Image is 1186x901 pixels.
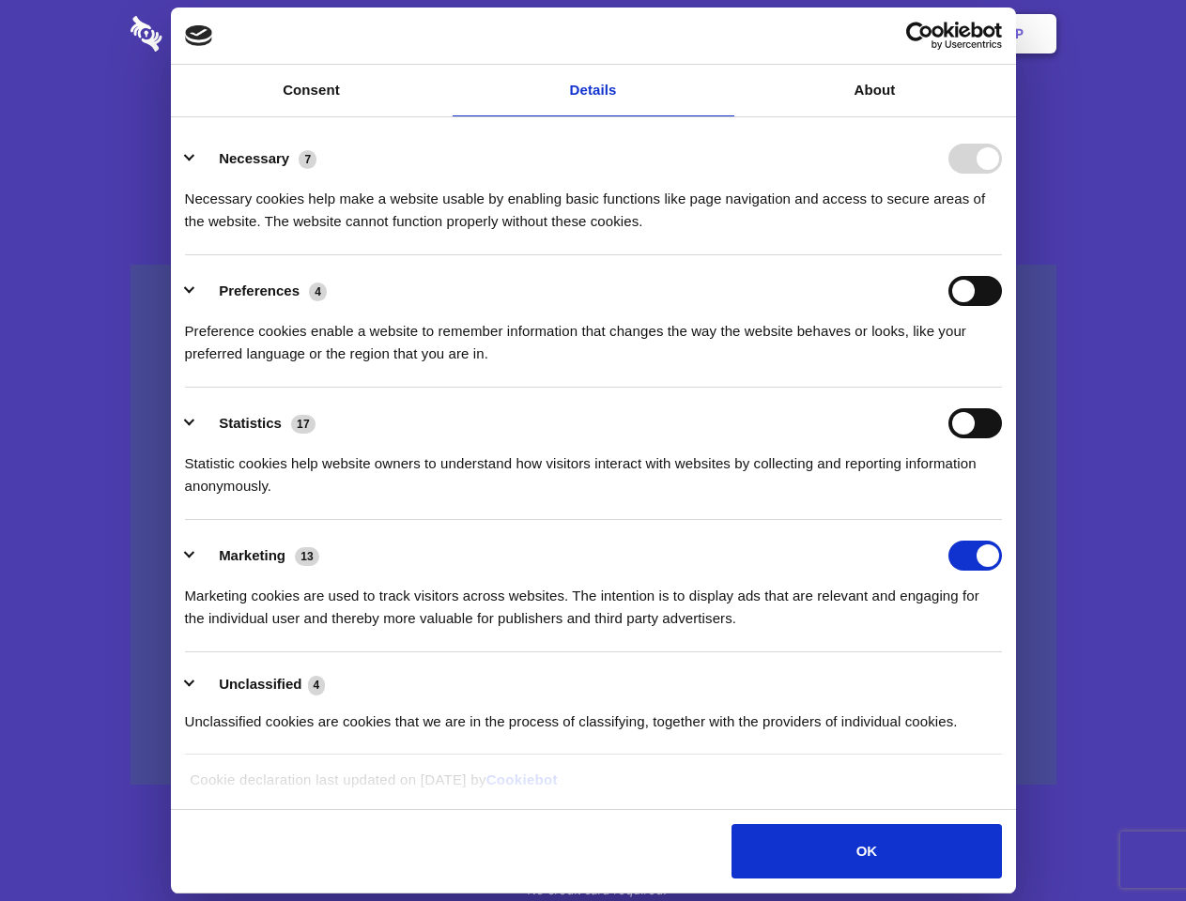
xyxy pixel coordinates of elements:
a: Consent [171,65,453,116]
button: Necessary (7) [185,144,329,174]
a: Details [453,65,734,116]
span: 4 [308,676,326,695]
a: Contact [762,5,848,63]
div: Marketing cookies are used to track visitors across websites. The intention is to display ads tha... [185,571,1002,630]
span: 7 [299,150,316,169]
button: Statistics (17) [185,408,328,438]
label: Statistics [219,415,282,431]
button: Marketing (13) [185,541,331,571]
h4: Auto-redaction of sensitive data, encrypted data sharing and self-destructing private chats. Shar... [131,171,1056,233]
button: Unclassified (4) [185,673,337,696]
div: Statistic cookies help website owners to understand how visitors interact with websites by collec... [185,438,1002,497]
img: logo-wordmark-white-trans-d4663122ce5f474addd5e946df7df03e33cb6a1c49d2221995e7729f52c070b2.svg [131,16,291,52]
span: 4 [309,283,327,301]
label: Necessary [219,150,289,166]
div: Necessary cookies help make a website usable by enabling basic functions like page navigation and... [185,174,1002,233]
a: Login [852,5,933,63]
img: logo [185,25,213,46]
div: Unclassified cookies are cookies that we are in the process of classifying, together with the pro... [185,696,1002,733]
button: OK [732,824,1001,878]
label: Preferences [219,283,300,298]
a: Cookiebot [486,771,558,787]
label: Marketing [219,547,285,563]
span: 13 [295,547,319,566]
a: Pricing [551,5,633,63]
iframe: Drift Widget Chat Controller [1092,807,1163,878]
h1: Eliminate Slack Data Loss. [131,84,1056,152]
div: Cookie declaration last updated on [DATE] by [176,769,1010,805]
button: Preferences (4) [185,276,339,306]
a: Wistia video thumbnail [131,265,1056,786]
a: Usercentrics Cookiebot - opens in a new window [838,22,1002,50]
a: About [734,65,1016,116]
span: 17 [291,415,316,434]
div: Preference cookies enable a website to remember information that changes the way the website beha... [185,306,1002,365]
